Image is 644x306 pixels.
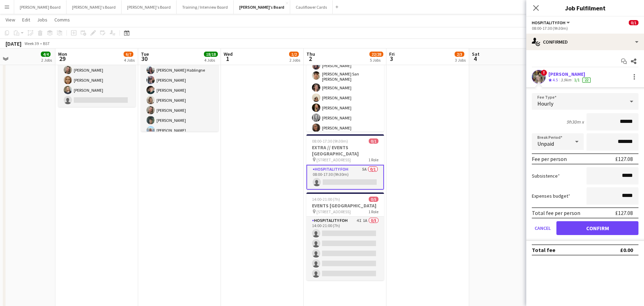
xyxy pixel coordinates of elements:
[141,51,149,57] span: Tue
[532,173,560,179] label: Subsistence
[629,20,638,25] span: 0/1
[234,0,290,14] button: [PERSON_NAME]'s Board
[526,3,644,12] h3: Job Fulfilment
[14,0,66,14] button: [PERSON_NAME] Board
[23,41,40,46] span: Week 39
[124,57,135,63] div: 4 Jobs
[306,192,384,280] app-job-card: 14:00-21:00 (7h)0/5EVENTS [GEOGRAPHIC_DATA] [STREET_ADDRESS]1 RoleHospitality FOH4I1A0/514:00-21:...
[306,202,384,209] h3: EVENTS [GEOGRAPHIC_DATA]
[19,15,33,24] a: Edit
[472,51,480,57] span: Sat
[124,52,133,57] span: 6/7
[369,138,378,144] span: 0/1
[532,209,580,216] div: Total fee per person
[57,55,67,63] span: 29
[312,138,348,144] span: 08:00-17:30 (9h30m)
[204,52,218,57] span: 18/18
[66,0,122,14] button: [PERSON_NAME]'s Board
[368,209,378,214] span: 1 Role
[532,221,554,235] button: Cancel
[224,51,233,57] span: Wed
[54,17,70,23] span: Comms
[566,119,584,125] div: 9h30m x
[532,155,567,162] div: Fee per person
[532,246,555,253] div: Total fee
[620,246,633,253] div: £0.00
[556,221,638,235] button: Confirm
[389,51,395,57] span: Fri
[305,55,315,63] span: 2
[141,53,218,207] app-card-role: Hospitality FOH - BAT TLC14/1409:00-18:00 (9h)[PERSON_NAME] Hablingne[PERSON_NAME][PERSON_NAME][P...
[582,78,591,83] div: 22
[140,55,149,63] span: 30
[548,71,592,77] div: [PERSON_NAME]
[52,15,73,24] a: Comms
[289,57,300,63] div: 2 Jobs
[177,0,234,14] button: Training / Interview Board
[58,53,136,107] app-card-role: Hospitality FOH1I18A3/407:00-18:30 (11h30m)[PERSON_NAME][PERSON_NAME][PERSON_NAME]
[471,55,480,63] span: 4
[369,197,378,202] span: 0/5
[306,165,384,190] app-card-role: Hospitality FOH5A0/108:00-17:30 (9h30m)
[388,55,395,63] span: 3
[306,144,384,157] h3: EXTRA // EVENTS [GEOGRAPHIC_DATA]
[290,0,333,14] button: Cauliflower Cards
[532,193,570,199] label: Expenses budget
[537,140,554,147] span: Unpaid
[532,20,571,25] button: Hospitality FOH
[22,17,30,23] span: Edit
[370,57,383,63] div: 5 Jobs
[553,77,558,82] span: 4.5
[537,100,553,107] span: Hourly
[122,0,177,14] button: [PERSON_NAME]'s Board
[559,77,573,83] div: 3.9km
[223,55,233,63] span: 1
[316,209,351,214] span: [STREET_ADDRESS]
[316,157,351,162] span: [STREET_ADDRESS]
[369,52,383,57] span: 22/28
[306,134,384,190] app-job-card: 08:00-17:30 (9h30m)0/1EXTRA // EVENTS [GEOGRAPHIC_DATA] [STREET_ADDRESS]1 RoleHospitality FOH5A0/...
[532,20,565,25] span: Hospitality FOH
[289,52,299,57] span: 1/2
[3,15,18,24] a: View
[574,77,580,82] app-skills-label: 1/1
[532,26,638,31] div: 08:00-17:30 (9h30m)
[6,17,15,23] span: View
[58,51,67,57] span: Mon
[58,29,136,107] app-job-card: 07:00-18:30 (11h30m)3/4EVENTS [GEOGRAPHIC_DATA] [STREET_ADDRESS]1 RoleHospitality FOH1I18A3/407:0...
[368,157,378,162] span: 1 Role
[526,34,644,50] div: Confirmed
[37,17,47,23] span: Jobs
[41,52,51,57] span: 4/4
[615,155,633,162] div: £127.08
[43,41,50,46] div: BST
[541,70,547,76] span: !
[455,52,464,57] span: 2/3
[455,57,466,63] div: 3 Jobs
[306,217,384,280] app-card-role: Hospitality FOH4I1A0/514:00-21:00 (7h)
[6,40,21,47] div: [DATE]
[34,15,50,24] a: Jobs
[204,57,217,63] div: 4 Jobs
[141,29,218,132] app-job-card: 09:00-18:00 (9h)14/14EVENTS [GEOGRAPHIC_DATA] [STREET_ADDRESS]1 RoleHospitality FOH - BAT TLC14/1...
[312,197,340,202] span: 14:00-21:00 (7h)
[306,51,315,57] span: Thu
[615,209,633,216] div: £127.08
[306,29,384,132] app-job-card: 07:00-17:30 (10h30m)20/20EVENTS [GEOGRAPHIC_DATA] [STREET_ADDRESS]2 Roles[PERSON_NAME][PERSON_NAM...
[41,57,52,63] div: 2 Jobs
